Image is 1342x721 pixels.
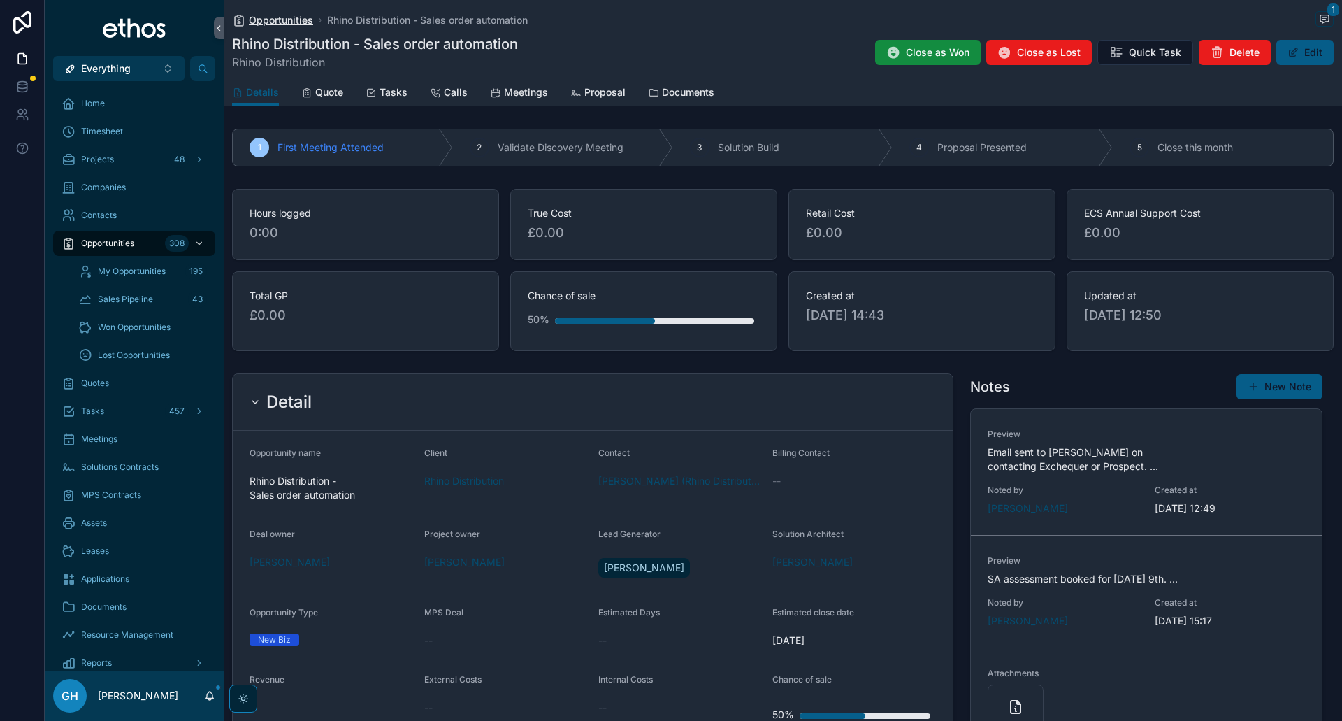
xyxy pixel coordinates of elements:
span: Timesheet [81,126,123,137]
span: Meetings [81,434,117,445]
a: My Opportunities195 [70,259,215,284]
span: Contacts [81,210,117,221]
a: PreviewSA assessment booked for [DATE] 9th. ...Noted by[PERSON_NAME]Created at[DATE] 15:17 [971,535,1322,648]
a: Companies [53,175,215,200]
a: [PERSON_NAME] [424,555,505,569]
span: Close as Won [906,45,969,59]
span: 5 [1137,142,1142,153]
a: Solutions Contracts [53,455,215,480]
span: Noted by [988,597,1138,608]
button: New Note [1236,374,1322,399]
span: Reports [81,657,112,669]
button: Select Button [53,56,185,81]
span: True Cost [528,206,760,220]
span: £0.00 [528,223,760,243]
span: Project owner [424,529,480,539]
p: [PERSON_NAME] [98,689,178,703]
span: Documents [81,601,127,613]
span: -- [598,701,607,715]
span: [PERSON_NAME] [988,501,1068,515]
a: Proposal [570,80,626,108]
span: [DATE] [772,634,936,648]
a: Projects48 [53,147,215,172]
a: [PERSON_NAME] [772,555,853,569]
span: GH [62,687,78,704]
span: Lost Opportunities [98,350,170,361]
span: Lead Generator [598,529,661,539]
span: [DATE] 15:17 [1155,614,1305,628]
span: Documents [662,85,714,99]
span: [PERSON_NAME] (Rhino Distribution ) [598,474,761,488]
span: Companies [81,182,126,193]
div: 50% [528,306,549,334]
span: Sales Pipeline [98,294,153,305]
span: Rhino Distribution - Sales order automation [250,474,413,502]
span: Close as Lost [1017,45,1081,59]
span: Chance of sale [772,674,832,685]
span: Tasks [380,85,407,99]
span: -- [598,634,607,648]
a: [PERSON_NAME] [598,558,690,578]
a: Tasks [366,80,407,108]
span: Solutions Contracts [81,462,159,473]
a: Meetings [490,80,548,108]
span: Proposal [584,85,626,99]
span: Home [81,98,105,109]
a: Calls [430,80,468,108]
span: Created at [806,289,1038,303]
span: Preview [988,555,1305,566]
span: 4 [916,142,922,153]
span: Opportunity name [250,448,321,458]
a: MPS Contracts [53,483,215,508]
a: Resource Management [53,622,215,648]
span: SA assessment booked for [DATE] 9th. ... [988,573,1178,585]
a: Tasks457 [53,399,215,424]
span: Hours logged [250,206,482,220]
a: Reports [53,650,215,676]
a: Timesheet [53,119,215,144]
span: 0:00 [250,223,482,243]
span: Opportunities [81,238,134,249]
span: 3 [697,142,702,153]
span: Created at [1155,485,1305,496]
button: Close as Won [875,40,981,65]
span: Everything [81,62,131,76]
div: 43 [188,291,207,308]
span: Estimated close date [772,607,854,618]
span: ECS Annual Support Cost [1084,206,1316,220]
button: Edit [1276,40,1334,65]
div: 308 [165,235,189,252]
span: Delete [1229,45,1260,59]
span: £0.00 [806,223,1038,243]
span: Meetings [504,85,548,99]
span: Estimated Days [598,607,660,618]
div: 195 [185,263,207,280]
button: Close as Lost [986,40,1092,65]
a: Home [53,91,215,116]
span: Opportunities [249,13,313,27]
span: -- [772,474,781,488]
h1: Notes [970,377,1010,397]
span: Applications [81,573,129,585]
span: [DATE] 12:49 [1155,501,1305,515]
a: Opportunities [232,13,313,27]
span: Retail Cost [806,206,1038,220]
a: Quotes [53,371,215,396]
a: PreviewEmail sent to [PERSON_NAME] on contacting Exchequer or Prospect. ...Noted by[PERSON_NAME]C... [971,409,1322,535]
span: My Opportunities [98,266,166,277]
span: MPS Contracts [81,490,141,501]
span: Quick Task [1129,45,1181,59]
span: Attachments [988,668,1055,679]
span: Contact [598,448,630,458]
span: £0.00 [1084,223,1316,243]
span: Close this month [1157,141,1233,155]
span: Chance of sale [528,289,760,303]
span: -- [424,701,433,715]
span: Resource Management [81,629,173,641]
span: -- [424,634,433,648]
div: 48 [170,151,189,168]
a: Rhino Distribution - Sales order automation [327,13,528,27]
span: Client [424,448,447,458]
